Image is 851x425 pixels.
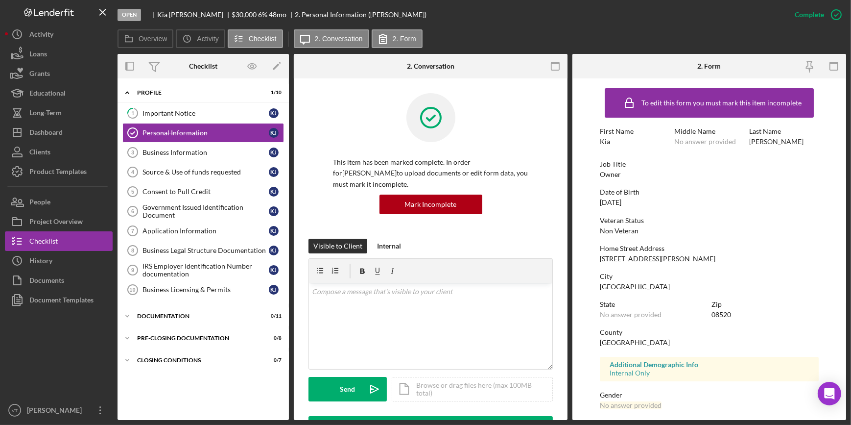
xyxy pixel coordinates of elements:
div: Business Legal Structure Documentation [142,247,269,254]
button: Product Templates [5,162,113,181]
div: Non Veteran [600,227,638,235]
div: Project Overview [29,212,83,234]
a: Project Overview [5,212,113,231]
div: County [600,328,819,336]
button: Loans [5,44,113,64]
div: No answer provided [674,138,736,146]
a: 9IRS Employer Identification Number documentationKJ [122,260,284,280]
button: 2. Conversation [294,29,369,48]
a: 6Government Issued Identification DocumentKJ [122,201,284,221]
button: Clients [5,142,113,162]
div: 0 / 11 [264,313,282,319]
div: Business Information [142,149,269,156]
button: Long-Term [5,103,113,123]
div: 08520 [712,311,732,319]
div: To edit this form you must mark this item incomplete [641,99,802,107]
a: Activity [5,25,113,44]
p: This item has been marked complete. In order for [PERSON_NAME] to upload documents or edit form d... [333,157,528,190]
button: History [5,251,113,271]
tspan: 7 [131,228,134,234]
div: Open [118,9,141,21]
div: Loans [29,44,47,66]
button: Activity [176,29,225,48]
div: K J [269,128,279,138]
div: 2. Form [697,62,721,70]
div: [GEOGRAPHIC_DATA] [600,283,670,291]
button: Overview [118,29,173,48]
div: Profile [137,90,257,96]
div: Kia [PERSON_NAME] [157,11,232,19]
div: Owner [600,171,621,178]
div: 0 / 7 [264,357,282,363]
a: Dashboard [5,123,113,142]
button: Checklist [5,231,113,251]
button: 2. Form [372,29,423,48]
div: Clients [29,142,50,164]
div: Business Licensing & Permits [142,286,269,294]
button: Grants [5,64,113,83]
button: Educational [5,83,113,103]
div: Internal [377,239,401,253]
div: 1 / 10 [264,90,282,96]
a: 8Business Legal Structure DocumentationKJ [122,241,284,260]
div: K J [269,108,279,118]
div: K J [269,148,279,157]
div: Important Notice [142,109,269,117]
button: VT[PERSON_NAME] [5,400,113,420]
div: K J [269,265,279,275]
div: 0 / 8 [264,335,282,341]
button: Visible to Client [308,239,367,253]
a: 5Consent to Pull CreditKJ [122,182,284,201]
tspan: 3 [131,150,134,155]
a: Personal InformationKJ [122,123,284,143]
tspan: 1 [131,110,134,116]
div: State [600,300,707,308]
button: Send [308,377,387,401]
button: Mark Incomplete [379,195,482,214]
div: K J [269,167,279,177]
div: Send [340,377,355,401]
div: Last Name [749,127,819,135]
div: Closing Conditions [137,357,257,363]
div: Activity [29,25,53,47]
div: Veteran Status [600,217,819,225]
div: 48 mo [269,11,286,19]
div: Consent to Pull Credit [142,188,269,196]
div: No answer provided [600,401,662,409]
div: Application Information [142,227,269,235]
button: People [5,192,113,212]
label: Activity [197,35,218,43]
a: 4Source & Use of funds requestedKJ [122,162,284,182]
div: No answer provided [600,311,662,319]
div: Date of Birth [600,188,819,196]
div: Long-Term [29,103,62,125]
text: VT [12,408,18,413]
label: Overview [139,35,167,43]
a: 1Important NoticeKJ [122,103,284,123]
tspan: 9 [131,267,134,273]
div: Government Issued Identification Document [142,203,269,219]
div: Grants [29,64,50,86]
div: Source & Use of funds requested [142,168,269,176]
a: 7Application InformationKJ [122,221,284,241]
div: People [29,192,50,214]
div: Pre-Closing Documentation [137,335,257,341]
tspan: 8 [131,248,134,253]
div: Personal Information [142,129,269,137]
div: Product Templates [29,162,87,184]
div: [GEOGRAPHIC_DATA] [600,339,670,347]
div: Documents [29,271,64,293]
div: Open Intercom Messenger [818,382,841,405]
button: Internal [372,239,406,253]
a: 10Business Licensing & PermitsKJ [122,280,284,300]
label: 2. Conversation [315,35,363,43]
div: 2. Conversation [407,62,454,70]
div: Additional Demographic Info [610,361,809,369]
